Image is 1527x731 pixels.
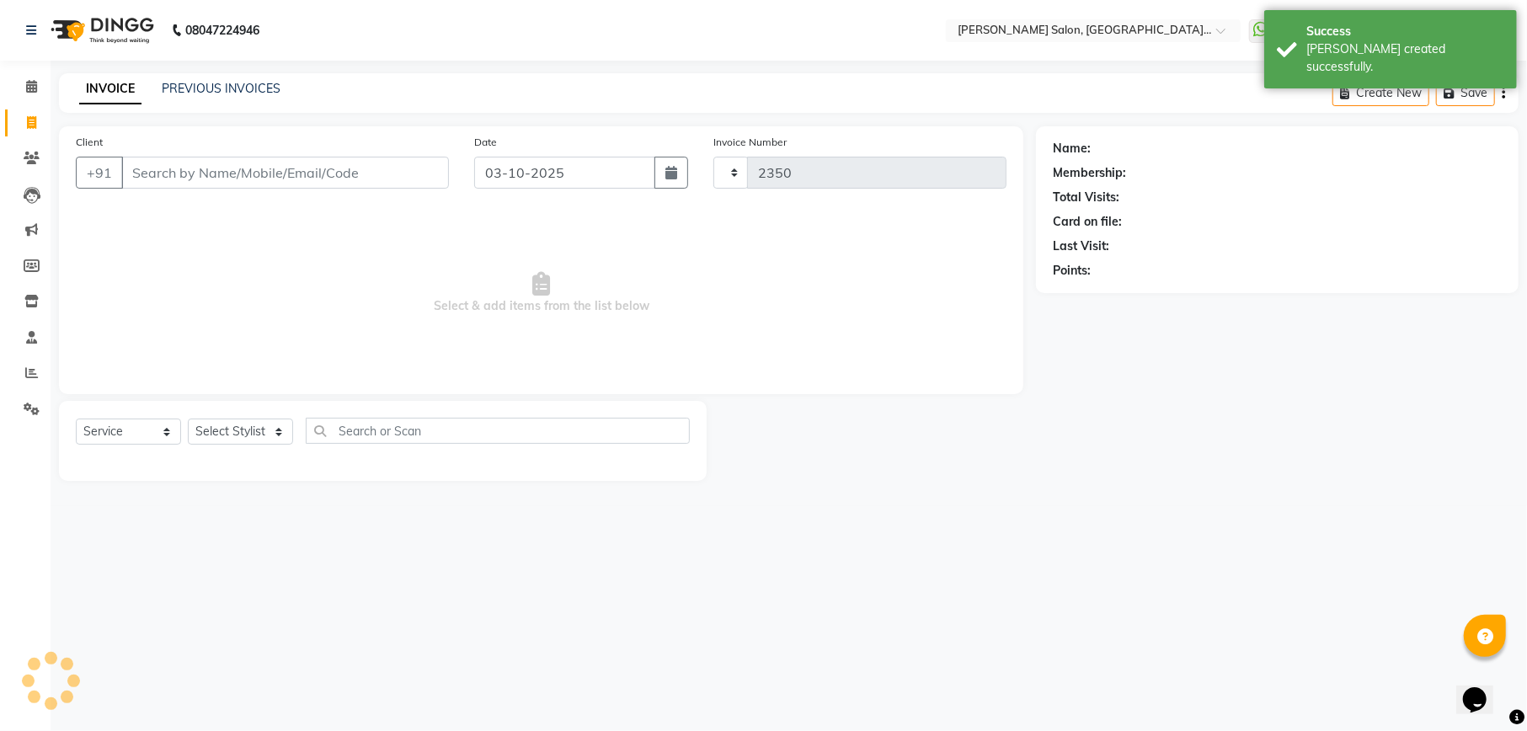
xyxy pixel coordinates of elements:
button: +91 [76,157,123,189]
div: Bill created successfully. [1306,40,1504,76]
div: Total Visits: [1053,189,1119,206]
input: Search by Name/Mobile/Email/Code [121,157,449,189]
div: Points: [1053,262,1091,280]
b: 08047224946 [185,7,259,54]
label: Client [76,135,103,150]
div: Membership: [1053,164,1126,182]
div: Success [1306,23,1504,40]
img: logo [43,7,158,54]
label: Invoice Number [713,135,787,150]
a: INVOICE [79,74,141,104]
button: Create New [1332,80,1429,106]
div: Card on file: [1053,213,1122,231]
button: Save [1436,80,1495,106]
span: Select & add items from the list below [76,209,1006,377]
div: Name: [1053,140,1091,157]
iframe: chat widget [1456,664,1510,714]
input: Search or Scan [306,418,690,444]
a: PREVIOUS INVOICES [162,81,280,96]
label: Date [474,135,497,150]
div: Last Visit: [1053,237,1109,255]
